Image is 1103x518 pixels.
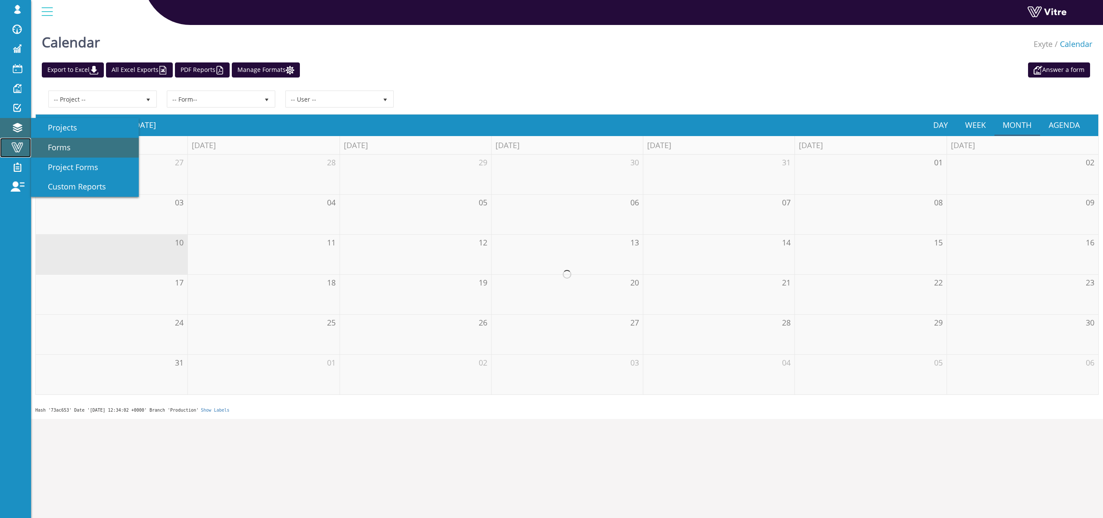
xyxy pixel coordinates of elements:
a: Projects [31,118,139,138]
span: Custom Reports [37,181,106,192]
a: Manage Formats [232,62,300,78]
a: Month [994,115,1041,135]
span: select [140,91,156,107]
span: select [377,91,393,107]
a: Previous [81,115,98,135]
a: Day [925,115,957,135]
span: -- Project -- [49,91,140,107]
img: cal_download.png [90,66,98,74]
th: [DATE] [947,136,1098,155]
img: appointment_white2.png [1034,66,1042,74]
a: Custom Reports [31,177,139,197]
span: -- User -- [286,91,377,107]
span: Forms [37,142,71,152]
a: Show Labels [201,408,229,413]
a: [DATE] [40,115,81,135]
a: PDF Reports [175,62,230,78]
span: Projects [37,122,77,133]
th: [DATE] [491,136,643,155]
span: Hash '73ac653' Date '[DATE] 12:34:02 +0000' Branch 'Production' [35,408,199,413]
a: Forms [31,138,139,158]
img: cal_pdf.png [215,66,224,74]
img: cal_settings.png [286,66,294,74]
a: Project Forms [31,158,139,177]
span: Project Forms [37,162,98,172]
a: All Excel Exports [106,62,173,78]
th: [DATE] [340,136,491,155]
span: -- Form-- [168,91,259,107]
img: cal_excel.png [159,66,167,74]
li: Calendar [1053,39,1092,50]
th: [DATE] [187,136,339,155]
th: [DATE] [795,136,946,155]
span: [DATE] [132,120,156,130]
a: Exyte [1034,39,1053,49]
h1: Calendar [42,22,100,58]
a: Week [957,115,994,135]
a: Export to Excel [42,62,104,78]
a: Answer a form [1028,62,1090,78]
a: Next [97,115,114,135]
a: Agenda [1040,115,1088,135]
span: select [259,91,274,107]
a: [DATE] [122,115,156,135]
th: [DATE] [643,136,795,155]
